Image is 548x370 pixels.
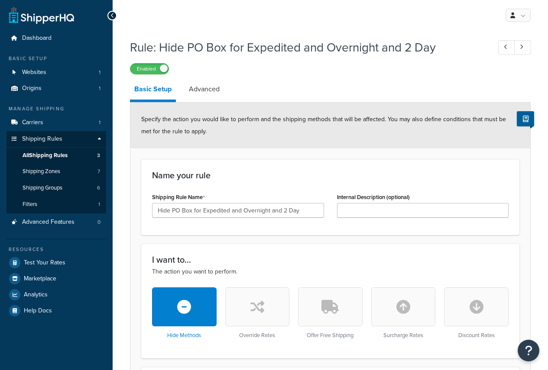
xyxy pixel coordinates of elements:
[6,131,106,213] li: Shipping Rules
[130,64,169,74] label: Enabled
[152,267,509,277] p: The action you want to perform.
[22,35,52,42] span: Dashboard
[6,214,106,230] a: Advanced Features0
[23,152,68,159] span: All Shipping Rules
[152,255,509,264] h3: I want to...
[6,196,106,212] a: Filters1
[6,164,106,180] a: Shipping Zones7
[24,291,48,299] span: Analytics
[22,85,42,92] span: Origins
[141,115,506,136] span: Specify the action you would like to perform and the shipping methods that will be affected. You ...
[22,119,43,126] span: Carriers
[444,287,509,339] div: Discount Rates
[6,148,106,164] a: AllShipping Rules3
[6,246,106,253] div: Resources
[514,40,531,55] a: Next Record
[6,64,106,80] li: Websites
[24,307,52,315] span: Help Docs
[152,287,217,339] div: Hide Methods
[24,275,56,283] span: Marketplace
[225,287,290,339] div: Override Rates
[130,39,482,56] h1: Rule: Hide PO Box for Expedited and Overnight and 2 Day
[22,219,75,226] span: Advanced Features
[6,255,106,270] a: Test Your Rates
[6,214,106,230] li: Advanced Features
[6,271,106,286] a: Marketplace
[6,131,106,147] a: Shipping Rules
[23,201,37,208] span: Filters
[6,180,106,196] li: Shipping Groups
[6,64,106,80] a: Websites1
[97,168,100,175] span: 7
[99,69,101,76] span: 1
[371,287,436,339] div: Surcharge Rates
[6,115,106,131] li: Carriers
[99,119,101,126] span: 1
[23,168,60,175] span: Shipping Zones
[130,79,176,102] a: Basic Setup
[22,135,62,143] span: Shipping Rules
[97,184,100,192] span: 6
[97,219,101,226] span: 0
[99,85,101,92] span: 1
[23,184,62,192] span: Shipping Groups
[6,303,106,319] a: Help Docs
[22,69,46,76] span: Websites
[6,287,106,302] a: Analytics
[337,194,410,200] label: Internal Description (optional)
[498,40,515,55] a: Previous Record
[97,152,100,159] span: 3
[152,171,509,180] h3: Name your rule
[6,55,106,62] div: Basic Setup
[6,115,106,131] a: Carriers1
[518,340,539,361] button: Open Resource Center
[6,30,106,46] a: Dashboard
[6,180,106,196] a: Shipping Groups6
[6,164,106,180] li: Shipping Zones
[6,80,106,97] li: Origins
[98,201,100,208] span: 1
[24,259,65,267] span: Test Your Rates
[152,194,205,201] label: Shipping Rule Name
[6,105,106,113] div: Manage Shipping
[6,80,106,97] a: Origins1
[185,79,224,100] a: Advanced
[6,196,106,212] li: Filters
[517,111,534,126] button: Show Help Docs
[298,287,363,339] div: Offer Free Shipping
